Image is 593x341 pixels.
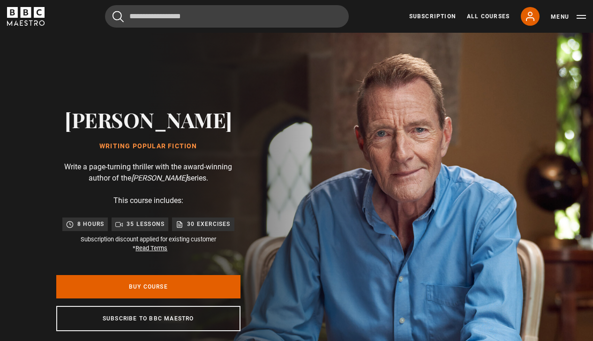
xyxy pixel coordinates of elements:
p: 30 exercises [187,219,230,229]
h1: Writing Popular Fiction [65,143,232,150]
p: 8 hours [77,219,104,229]
p: Write a page-turning thriller with the award-winning author of the series. [56,161,240,184]
input: Search [105,5,349,28]
p: 35 lessons [127,219,165,229]
a: Buy Course [56,275,240,298]
a: All Courses [467,12,510,21]
a: Subscription [409,12,456,21]
i: [PERSON_NAME] [131,174,187,182]
a: Read Terms [135,245,167,252]
button: Submit the search query [113,11,124,22]
button: Toggle navigation [551,12,586,22]
svg: BBC Maestro [7,7,45,26]
h2: [PERSON_NAME] [65,108,232,131]
small: Subscription discount applied for existing customer [81,235,216,253]
p: This course includes: [113,195,183,206]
